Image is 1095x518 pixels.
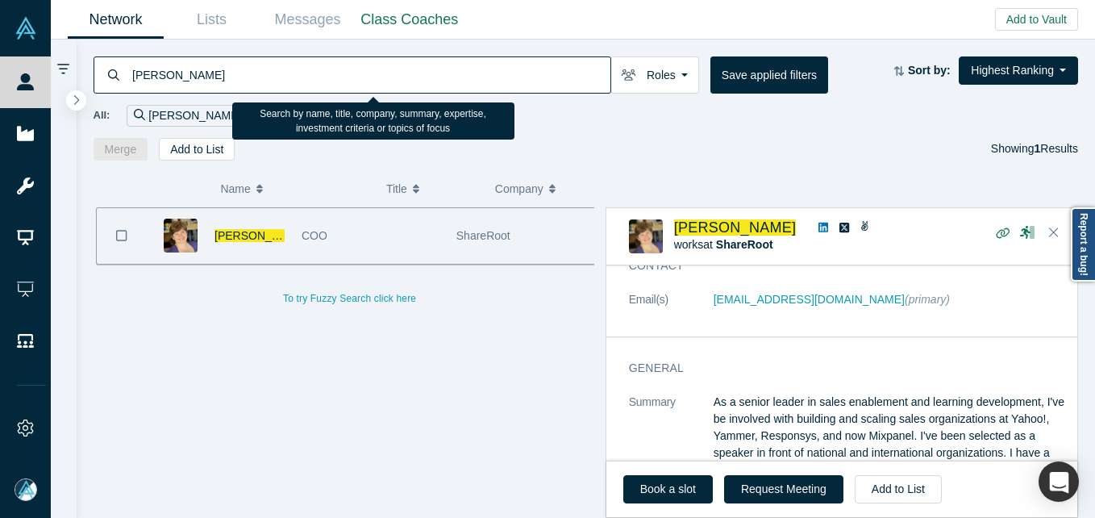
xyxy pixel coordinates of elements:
h3: General [629,360,1044,377]
button: Save applied filters [710,56,828,94]
span: Title [386,172,407,206]
a: Class Coaches [356,1,464,39]
button: Close [1042,220,1066,246]
div: [PERSON_NAME] [127,105,260,127]
img: Alchemist Vault Logo [15,17,37,40]
button: Company [495,172,587,206]
a: [PERSON_NAME] [674,219,797,236]
span: Company [495,172,543,206]
span: works at [674,238,773,251]
button: Bookmark [97,208,147,264]
button: Roles [610,56,699,94]
span: Name [220,172,250,206]
dt: Email(s) [629,291,714,325]
span: ShareRoot [456,229,510,242]
a: [EMAIL_ADDRESS][DOMAIN_NAME] [714,293,905,306]
strong: Sort by: [908,64,951,77]
p: As a senior leader in sales enablement and learning development, I've be involved with building a... [714,394,1067,495]
a: Lists [164,1,260,39]
span: Results [1035,142,1078,155]
div: Showing [991,138,1078,161]
h3: Contact [629,257,1044,274]
button: Name [220,172,369,206]
img: Misha McPherson's Profile Image [629,219,663,253]
span: COO [302,229,327,242]
a: Network [68,1,164,39]
a: [PERSON_NAME] [214,229,307,242]
span: All: [94,107,110,123]
button: Add to List [855,475,942,503]
button: Highest Ranking [959,56,1078,85]
span: (primary) [905,293,950,306]
button: Add to Vault [995,8,1078,31]
strong: 1 [1035,142,1041,155]
button: Merge [94,138,148,161]
a: Book a slot [623,475,713,503]
a: ShareRoot [716,238,773,251]
button: Request Meeting [724,475,843,503]
img: Mia Scott's Account [15,478,37,501]
button: Remove Filter [241,107,253,125]
dt: Summary [629,394,714,512]
input: Search by name, title, company, summary, expertise, investment criteria or topics of focus [131,56,610,94]
button: Title [386,172,478,206]
button: Add to List [159,138,235,161]
a: Messages [260,1,356,39]
button: To try Fuzzy Search click here [272,288,427,309]
img: Misha McPherson's Profile Image [164,219,198,253]
a: Report a bug! [1071,207,1095,282]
